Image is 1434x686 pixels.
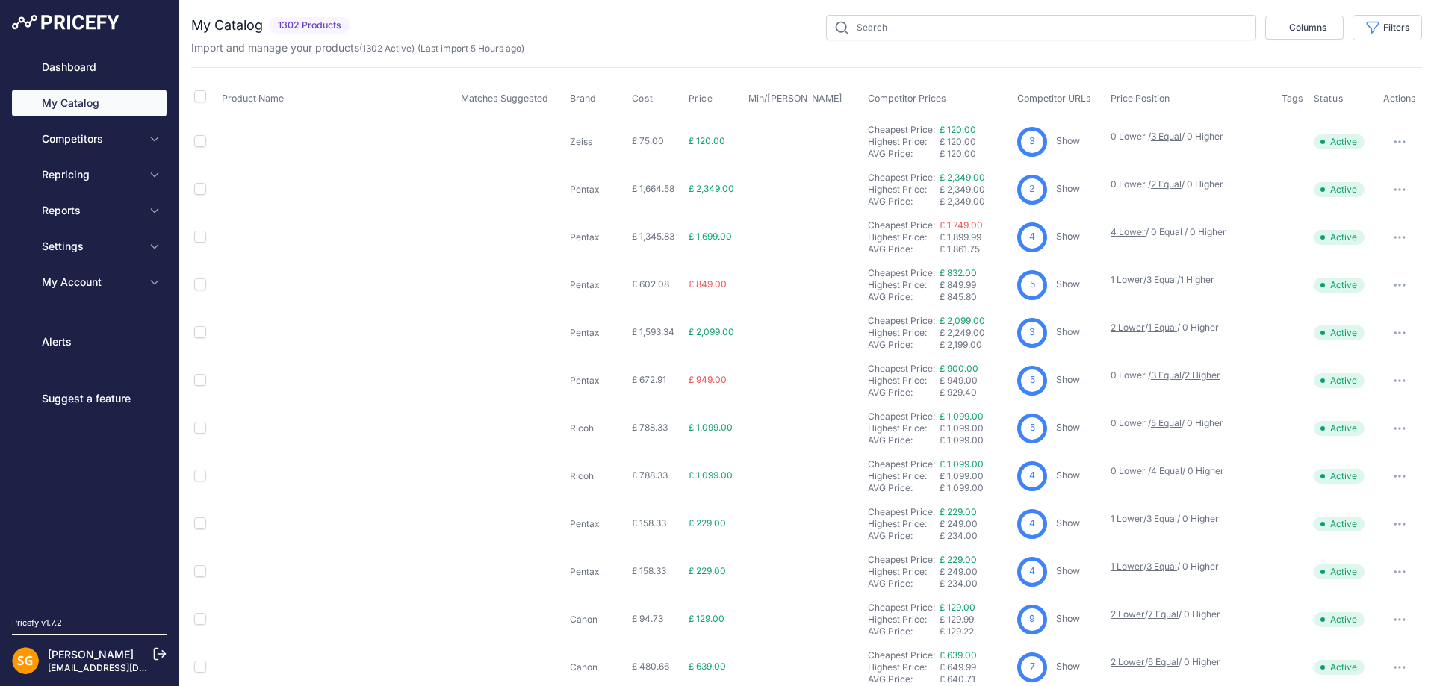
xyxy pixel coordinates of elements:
[12,197,167,224] button: Reports
[868,231,940,243] div: Highest Price:
[940,387,1011,399] div: £ 929.40
[42,239,140,254] span: Settings
[12,233,167,260] button: Settings
[689,565,726,576] span: £ 229.00
[940,184,985,195] span: £ 2,349.00
[940,434,1011,446] div: £ 1,099.00
[1111,322,1267,334] p: / / 0 Higher
[632,231,674,242] span: £ 1,345.83
[1151,131,1182,142] a: 3 Equal
[1314,182,1365,197] span: Active
[868,184,940,196] div: Highest Price:
[269,17,350,34] span: 1302 Products
[940,196,1011,208] div: £ 2,349.00
[940,673,1011,685] div: £ 640.71
[12,269,167,296] button: My Account
[1056,422,1080,433] a: Show
[12,617,62,629] div: Pricefy v1.7.2
[868,458,935,470] a: Cheapest Price:
[191,15,263,36] h2: My Catalog
[191,40,524,55] p: Import and manage your products
[1314,469,1365,484] span: Active
[1029,134,1035,149] span: 3
[868,93,946,104] span: Competitor Prices
[632,470,668,481] span: £ 788.33
[1146,274,1177,285] a: 3 Equal
[689,374,727,385] span: £ 949.00
[868,172,935,183] a: Cheapest Price:
[1030,278,1035,292] span: 5
[940,554,977,565] a: £ 229.00
[940,363,978,374] a: £ 900.00
[940,482,1011,494] div: £ 1,099.00
[940,267,977,278] a: £ 832.00
[1314,517,1365,531] span: Active
[570,231,626,243] p: Pentax
[1029,564,1035,579] span: 4
[940,411,984,422] a: £ 1,099.00
[632,661,669,672] span: £ 480.66
[940,470,984,481] span: £ 1,099.00
[418,43,524,54] span: (Last import 5 Hours ago)
[1111,274,1143,285] a: 1 Lower
[1056,517,1080,528] a: Show
[868,219,935,231] a: Cheapest Price:
[1314,134,1365,149] span: Active
[1148,322,1177,333] a: 1 Equal
[1314,564,1365,579] span: Active
[1056,565,1080,576] a: Show
[868,339,940,351] div: AVG Price:
[12,54,167,81] a: Dashboard
[12,54,167,599] nav: Sidebar
[570,279,626,291] p: Pentax
[1111,608,1267,620] p: / / 0 Higher
[940,136,976,147] span: £ 120.00
[1314,612,1365,627] span: Active
[570,422,626,434] p: Ricoh
[748,93,842,104] span: Min/[PERSON_NAME]
[1111,226,1146,237] a: 4 Lower
[1029,230,1035,244] span: 4
[42,167,140,182] span: Repricing
[42,203,140,218] span: Reports
[48,648,134,661] a: [PERSON_NAME]
[359,43,415,54] span: ( )
[689,661,726,672] span: £ 639.00
[1353,15,1422,40] button: Filters
[1111,131,1267,143] p: 0 Lower / / 0 Higher
[940,315,985,326] a: £ 2,099.00
[940,661,976,673] span: £ 649.99
[1056,183,1080,194] a: Show
[42,275,140,290] span: My Account
[1029,517,1035,531] span: 4
[1265,16,1344,40] button: Columns
[940,422,984,434] span: £ 1,099.00
[48,662,204,673] a: [EMAIL_ADDRESS][DOMAIN_NAME]
[570,661,626,673] p: Canon
[940,602,975,613] a: £ 129.00
[940,614,974,625] span: £ 129.99
[689,422,733,433] span: £ 1,099.00
[868,363,935,374] a: Cheapest Price:
[1111,226,1267,238] p: / 0 Equal / 0 Higher
[689,613,724,624] span: £ 129.00
[940,458,984,470] a: £ 1,099.00
[1056,326,1080,337] a: Show
[1314,278,1365,293] span: Active
[940,518,978,529] span: £ 249.00
[570,327,626,339] p: Pentax
[1111,369,1267,381] p: 0 Lower / /
[868,434,940,446] div: AVG Price:
[12,125,167,152] button: Competitors
[868,506,935,517] a: Cheapest Price:
[868,530,940,542] div: AVG Price:
[1180,274,1214,285] a: 1 Higher
[1314,93,1344,105] span: Status
[570,136,626,148] p: Zeiss
[1151,465,1182,476] a: 4 Equal
[689,93,713,105] span: Price
[1151,178,1182,190] a: 2 Equal
[940,626,1011,637] div: £ 129.22
[1111,417,1267,429] p: 0 Lower / / 0 Higher
[940,506,977,517] a: £ 229.00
